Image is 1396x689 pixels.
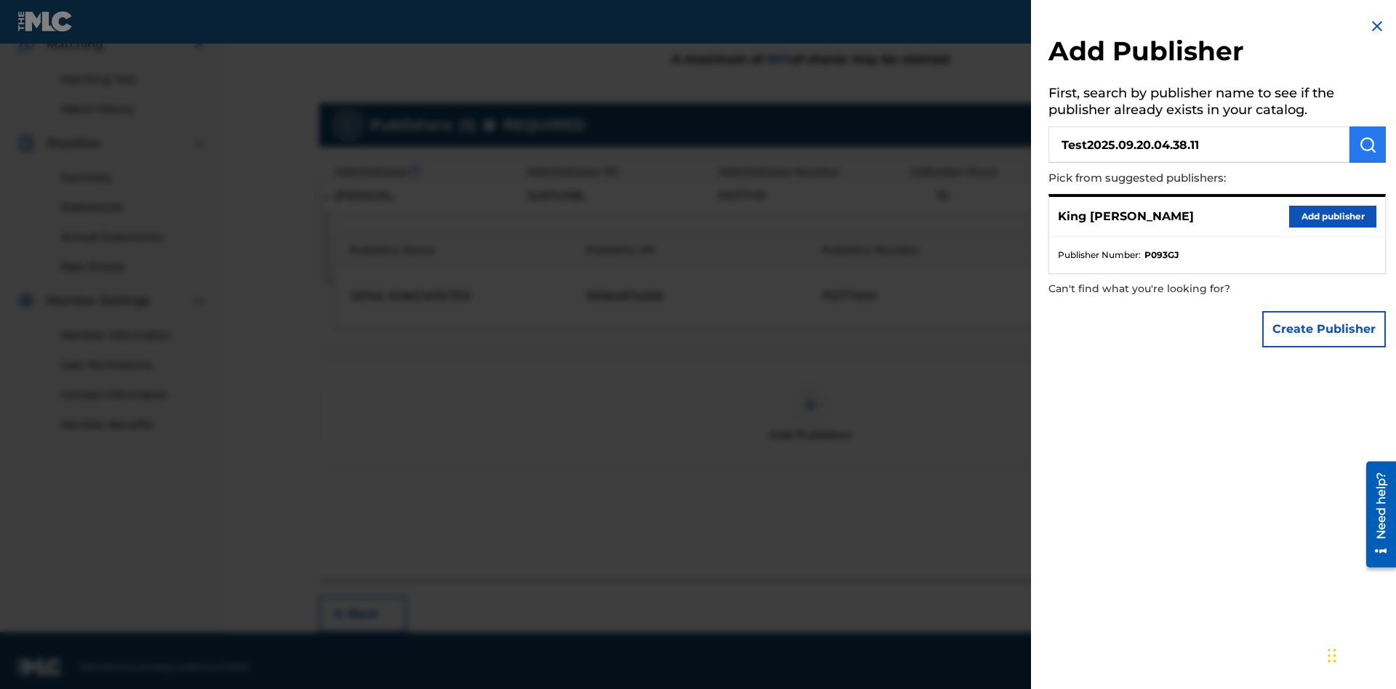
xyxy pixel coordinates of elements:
[1048,35,1386,72] h2: Add Publisher
[1058,208,1194,225] p: King [PERSON_NAME]
[1262,311,1386,347] button: Create Publisher
[1048,163,1303,194] p: Pick from suggested publishers:
[1048,81,1386,126] h5: First, search by publisher name to see if the publisher already exists in your catalog.
[1355,456,1396,575] iframe: Resource Center
[1058,249,1141,262] span: Publisher Number :
[1048,274,1303,304] p: Can't find what you're looking for?
[17,11,73,32] img: MLC Logo
[1323,619,1396,689] iframe: Chat Widget
[1144,249,1179,262] strong: P093GJ
[1289,206,1376,227] button: Add publisher
[1328,634,1336,677] div: Drag
[1048,126,1349,163] input: Search publisher's name
[1359,136,1376,153] img: Search Works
